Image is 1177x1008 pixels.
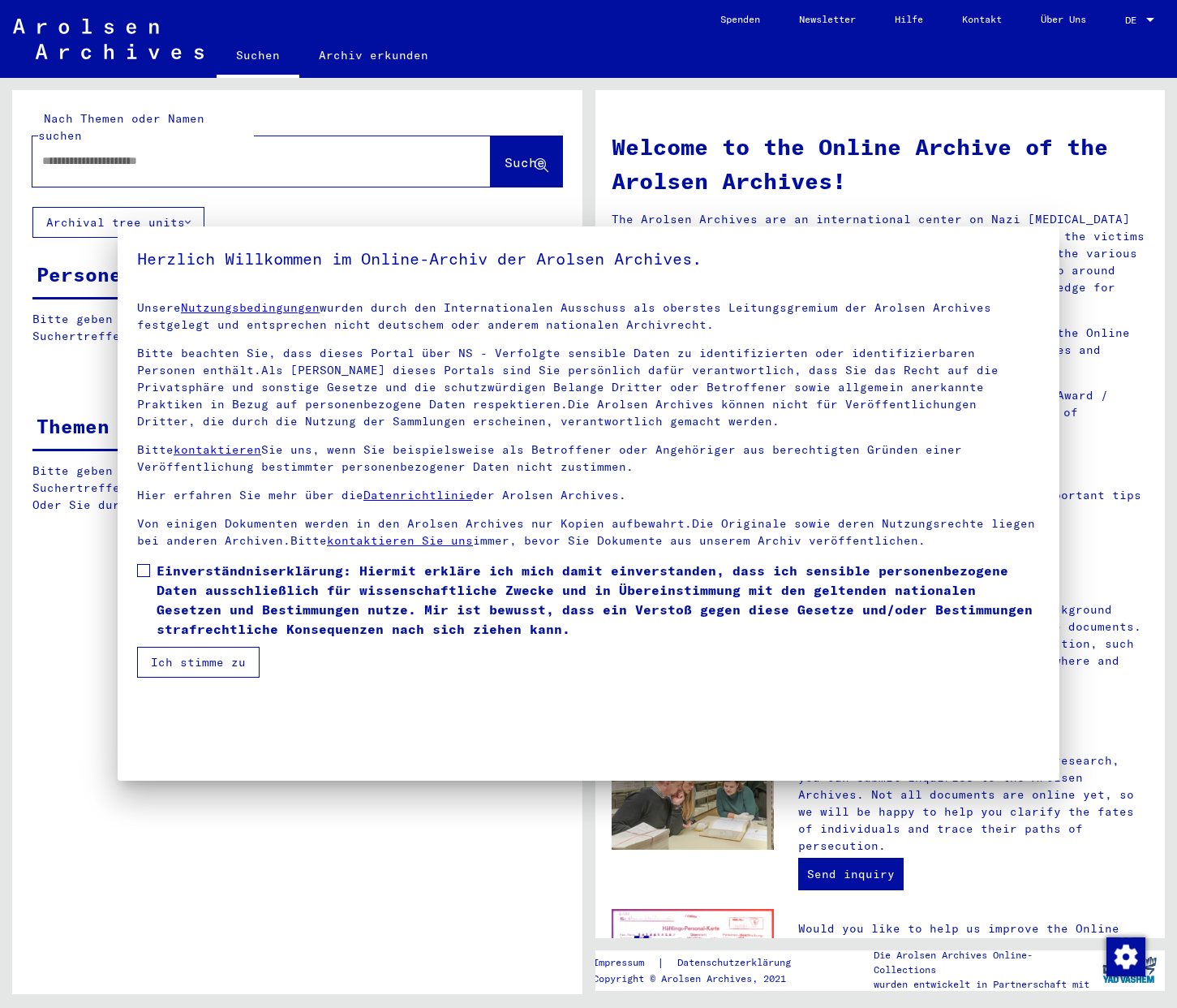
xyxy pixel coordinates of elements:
[137,487,1040,504] p: Hier erfahren Sie mehr über die der Arolsen Archives.
[137,647,260,678] button: Ich stimme zu
[363,488,473,502] a: Datenrichtlinie
[1106,937,1145,976] img: Zustimmung ändern
[137,442,1040,476] p: Bitte Sie uns, wenn Sie beispielsweise als Betroffener oder Angehöriger aus berechtigten Gründen ...
[137,246,1040,272] h5: Herzlich Willkommen im Online-Archiv der Arolsen Archives.
[157,561,1040,639] span: Einverständniserklärung: Hiermit erkläre ich mich damit einverstanden, dass ich sensible personen...
[137,345,1040,430] p: Bitte beachten Sie, dass dieses Portal über NS - Verfolgte sensible Daten zu identifizierten oder...
[181,300,320,315] a: Nutzungsbedingungen
[137,299,1040,334] p: Unsere wurden durch den Internationalen Ausschuss als oberstes Leitungsgremium der Arolsen Archiv...
[174,442,261,457] a: kontaktieren
[327,533,473,548] a: kontaktieren Sie uns
[137,515,1040,549] p: Von einigen Dokumenten werden in den Arolsen Archives nur Kopien aufbewahrt.Die Originale sowie d...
